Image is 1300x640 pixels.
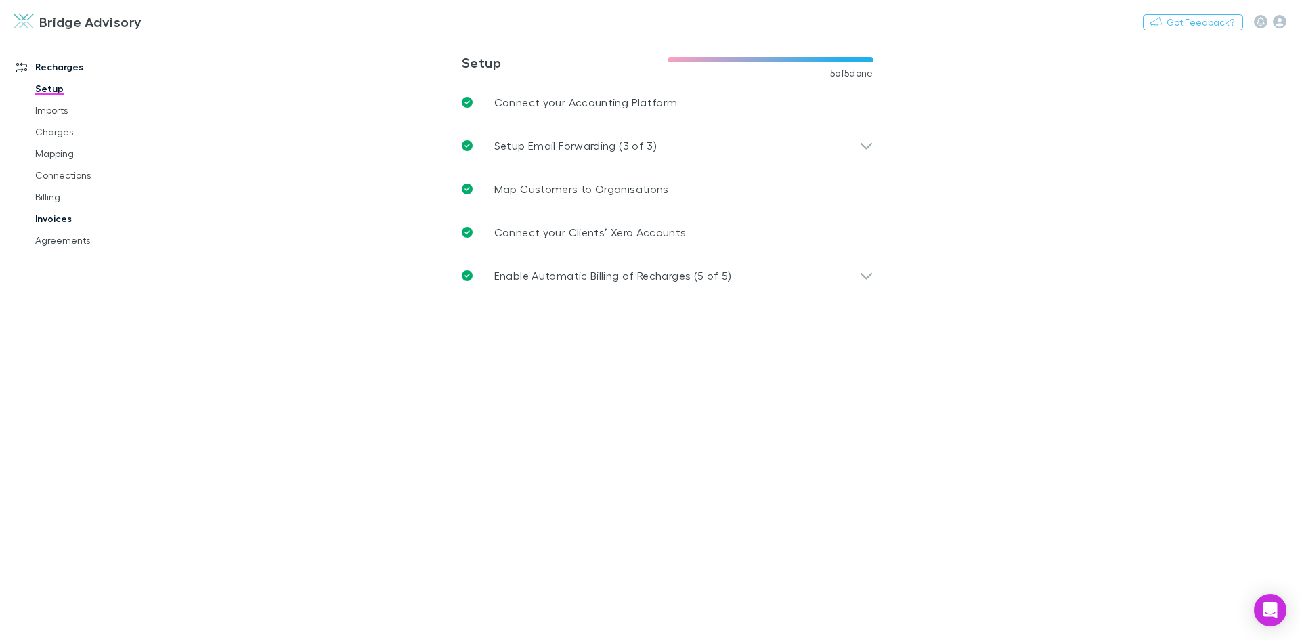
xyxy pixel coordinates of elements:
a: Imports [22,100,183,121]
img: Bridge Advisory's Logo [14,14,34,30]
a: Connections [22,165,183,186]
p: Setup Email Forwarding (3 of 3) [494,137,657,154]
a: Invoices [22,208,183,230]
a: Recharges [3,56,183,78]
button: Got Feedback? [1143,14,1243,30]
div: Open Intercom Messenger [1254,594,1286,626]
a: Agreements [22,230,183,251]
a: Charges [22,121,183,143]
h3: Bridge Advisory [39,14,142,30]
a: Bridge Advisory [5,5,150,38]
p: Connect your Clients’ Xero Accounts [494,224,687,240]
div: Setup Email Forwarding (3 of 3) [451,124,884,167]
a: Map Customers to Organisations [451,167,884,211]
p: Map Customers to Organisations [494,181,669,197]
a: Mapping [22,143,183,165]
p: Enable Automatic Billing of Recharges (5 of 5) [494,268,732,284]
div: Enable Automatic Billing of Recharges (5 of 5) [451,254,884,297]
a: Billing [22,186,183,208]
a: Connect your Clients’ Xero Accounts [451,211,884,254]
a: Setup [22,78,183,100]
span: 5 of 5 done [830,68,873,79]
a: Connect your Accounting Platform [451,81,884,124]
h3: Setup [462,54,668,70]
p: Connect your Accounting Platform [494,94,678,110]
